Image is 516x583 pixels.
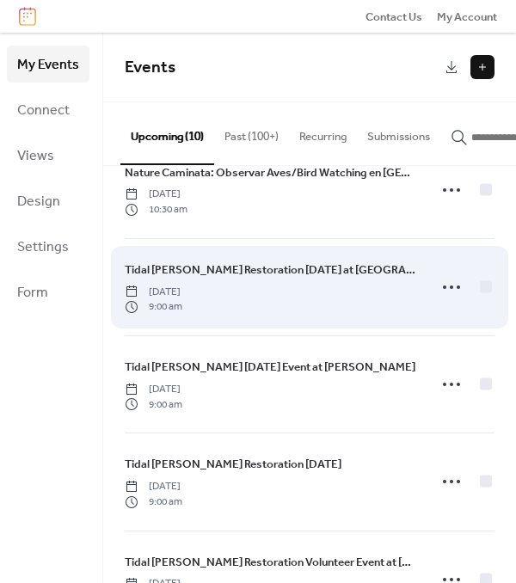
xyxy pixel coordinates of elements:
[125,163,417,182] a: Nature Caminata: Observar Aves/Bird Watching en [GEOGRAPHIC_DATA]
[125,455,341,474] a: Tidal [PERSON_NAME] Restoration [DATE]
[17,52,79,78] span: My Events
[125,397,182,413] span: 9:00 am
[17,279,48,306] span: Form
[7,273,89,310] a: Form
[125,52,175,83] span: Events
[125,456,341,473] span: Tidal [PERSON_NAME] Restoration [DATE]
[125,382,182,397] span: [DATE]
[214,102,289,163] button: Past (100+)
[17,97,70,124] span: Connect
[7,46,89,83] a: My Events
[125,553,417,572] a: Tidal [PERSON_NAME] Restoration Volunteer Event at [PERSON_NAME][GEOGRAPHIC_DATA]
[17,234,69,261] span: Settings
[125,202,187,218] span: 10:30 am
[125,285,182,300] span: [DATE]
[7,137,89,174] a: Views
[357,102,440,163] button: Submissions
[120,102,214,164] button: Upcoming (10)
[125,261,417,279] span: Tidal [PERSON_NAME] Restoration [DATE] at [GEOGRAPHIC_DATA]
[125,299,182,315] span: 9:00 am
[17,143,54,169] span: Views
[7,91,89,128] a: Connect
[365,8,422,25] a: Contact Us
[125,358,415,377] a: Tidal [PERSON_NAME] [DATE] Event at [PERSON_NAME]
[125,554,417,571] span: Tidal [PERSON_NAME] Restoration Volunteer Event at [PERSON_NAME][GEOGRAPHIC_DATA]
[7,182,89,219] a: Design
[125,261,417,279] a: Tidal [PERSON_NAME] Restoration [DATE] at [GEOGRAPHIC_DATA]
[289,102,357,163] button: Recurring
[19,7,36,26] img: logo
[125,479,182,494] span: [DATE]
[365,9,422,26] span: Contact Us
[437,8,497,25] a: My Account
[125,494,182,510] span: 9:00 am
[125,359,415,376] span: Tidal [PERSON_NAME] [DATE] Event at [PERSON_NAME]
[17,188,60,215] span: Design
[437,9,497,26] span: My Account
[125,187,187,202] span: [DATE]
[7,228,89,265] a: Settings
